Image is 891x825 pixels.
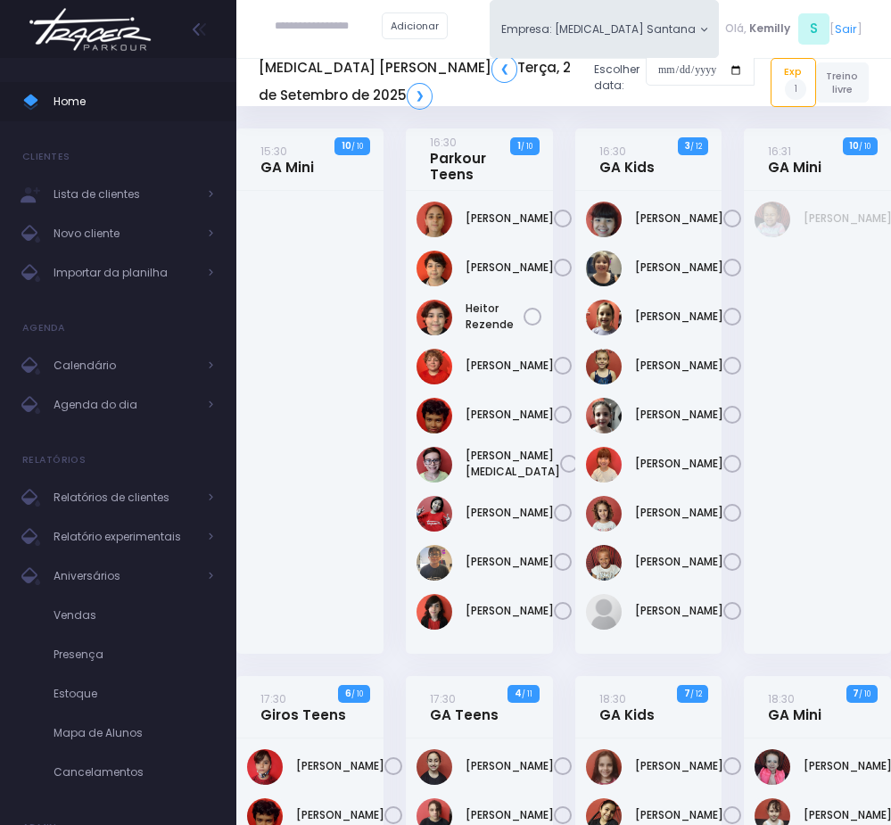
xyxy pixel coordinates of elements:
[521,141,532,152] small: / 10
[491,55,517,82] a: ❮
[755,749,790,785] img: Giovanna Rodrigues Gialluize
[586,251,622,286] img: Heloisa Frederico Mota
[54,354,196,377] span: Calendário
[417,749,452,785] img: Alice de Sousa Rodrigues Ferreira
[768,144,791,159] small: 16:31
[599,691,626,706] small: 18:30
[798,13,829,45] span: S
[835,21,857,37] a: Sair
[635,210,723,227] a: [PERSON_NAME]
[586,447,622,483] img: Mariana Namie Takatsuki Momesso
[260,691,286,706] small: 17:30
[466,301,524,333] a: Heitor Rezende
[54,643,214,666] span: Presença
[54,222,196,245] span: Novo cliente
[635,407,723,423] a: [PERSON_NAME]
[466,554,554,570] a: [PERSON_NAME]
[54,761,214,784] span: Cancelamentos
[635,260,723,276] a: [PERSON_NAME]
[466,505,554,521] a: [PERSON_NAME]
[517,139,521,153] strong: 1
[54,682,214,705] span: Estoque
[635,603,723,619] a: [PERSON_NAME]
[599,144,626,159] small: 16:30
[685,139,690,153] strong: 3
[54,183,196,206] span: Lista de clientes
[586,202,622,237] img: Bianca Yoshida Nagatani
[417,398,452,433] img: João Pedro Oliveira de Meneses
[586,349,622,384] img: Manuela Andrade Bertolla
[466,758,554,774] a: [PERSON_NAME]
[417,202,452,237] img: Anna Júlia Roque Silva
[635,309,723,325] a: [PERSON_NAME]
[22,310,66,346] h4: Agenda
[785,78,806,100] span: 1
[466,210,554,227] a: [PERSON_NAME]
[430,135,457,150] small: 16:30
[719,11,869,47] div: [ ]
[54,393,196,417] span: Agenda do dia
[382,12,448,39] a: Adicionar
[466,358,554,374] a: [PERSON_NAME]
[466,407,554,423] a: [PERSON_NAME]
[407,83,433,110] a: ❯
[296,807,384,823] a: [PERSON_NAME]
[259,50,755,114] div: Escolher data:
[54,486,196,509] span: Relatórios de clientes
[342,139,351,153] strong: 10
[430,134,524,183] a: 16:30Parkour Teens
[522,689,532,699] small: / 11
[586,545,622,581] img: Olivia Orlando marcondes
[586,496,622,532] img: Nina Diniz Scatena Alves
[635,554,723,570] a: [PERSON_NAME]
[54,525,196,549] span: Relatório experimentais
[466,448,560,480] a: [PERSON_NAME][MEDICAL_DATA]
[417,496,452,532] img: Lorena mie sato ayres
[22,442,86,478] h4: Relatórios
[259,55,581,109] h5: [MEDICAL_DATA] [PERSON_NAME] Terça, 2 de Setembro de 2025
[635,505,723,521] a: [PERSON_NAME]
[417,594,452,630] img: Pedro giraldi tavares
[417,545,452,581] img: Lucas figueiredo guedes
[247,749,283,785] img: Frederico Piai Giovaninni
[54,565,196,588] span: Aniversários
[749,21,790,37] span: Kemilly
[768,691,795,706] small: 18:30
[816,62,869,103] a: Treino livre
[599,690,655,723] a: 18:30GA Kids
[771,58,816,106] a: Exp1
[859,689,870,699] small: / 10
[515,687,522,700] strong: 4
[635,456,723,472] a: [PERSON_NAME]
[260,690,346,723] a: 17:30Giros Teens
[466,603,554,619] a: [PERSON_NAME]
[768,143,821,176] a: 16:31GA Mini
[417,349,452,384] img: Henrique Affonso
[260,143,314,176] a: 15:30GA Mini
[599,143,655,176] a: 16:30GA Kids
[586,749,622,785] img: Flora Caroni de Araujo
[684,687,690,700] strong: 7
[635,807,723,823] a: [PERSON_NAME]
[859,141,870,152] small: / 10
[54,261,196,285] span: Importar da planilha
[345,687,351,700] strong: 6
[466,260,554,276] a: [PERSON_NAME]
[22,139,70,175] h4: Clientes
[54,722,214,745] span: Mapa de Alunos
[417,447,452,483] img: João Vitor Fontan Nicoleti
[260,144,287,159] small: 15:30
[768,690,821,723] a: 18:30GA Mini
[725,21,747,37] span: Olá,
[351,689,363,699] small: / 10
[430,691,456,706] small: 17:30
[351,141,363,152] small: / 10
[586,300,622,335] img: Lara Prado Pfefer
[853,687,859,700] strong: 7
[54,604,214,627] span: Vendas
[849,139,859,153] strong: 10
[466,807,554,823] a: [PERSON_NAME]
[755,202,790,237] img: Malu Souza de Carvalho
[54,90,214,113] span: Home
[417,251,452,286] img: Arthur Rezende Chemin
